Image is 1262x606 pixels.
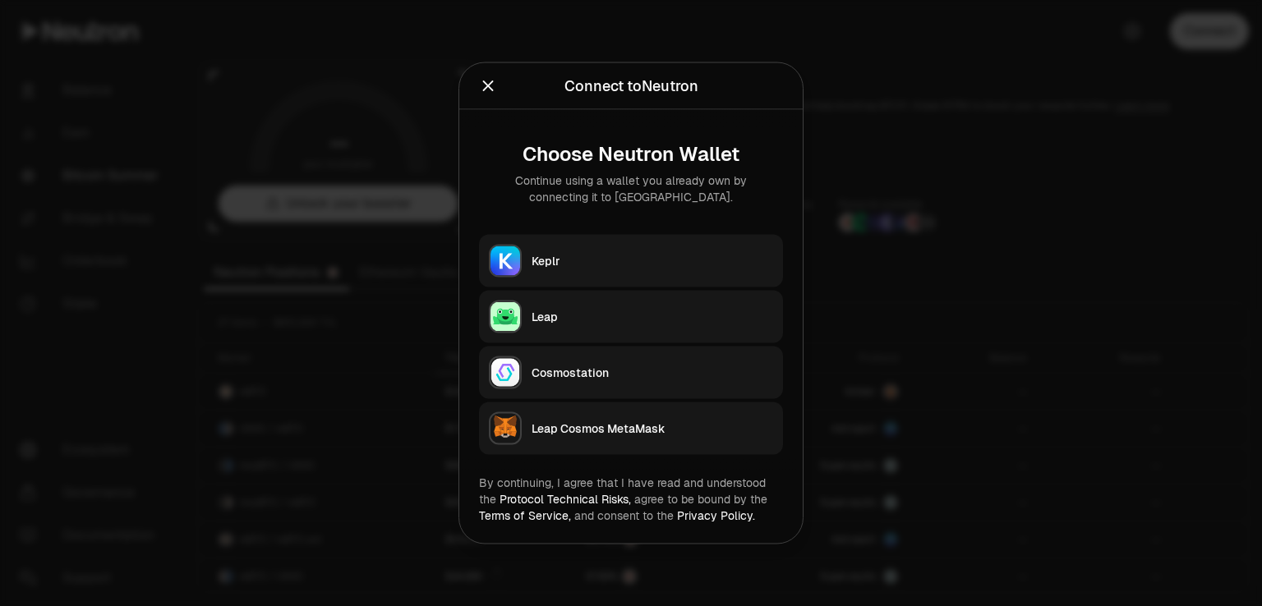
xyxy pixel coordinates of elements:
[479,235,783,287] button: KeplrKeplr
[492,172,770,205] div: Continue using a wallet you already own by connecting it to [GEOGRAPHIC_DATA].
[500,492,631,507] a: Protocol Technical Risks,
[491,358,520,388] img: Cosmostation
[532,420,773,437] div: Leap Cosmos MetaMask
[491,246,520,276] img: Keplr
[479,75,497,98] button: Close
[479,475,783,524] div: By continuing, I agree that I have read and understood the agree to be bound by the and consent t...
[532,365,773,381] div: Cosmostation
[677,508,755,523] a: Privacy Policy.
[479,402,783,455] button: Leap Cosmos MetaMaskLeap Cosmos MetaMask
[532,253,773,269] div: Keplr
[479,508,571,523] a: Terms of Service,
[532,309,773,325] div: Leap
[479,291,783,343] button: LeapLeap
[491,302,520,332] img: Leap
[479,347,783,399] button: CosmostationCosmostation
[491,414,520,443] img: Leap Cosmos MetaMask
[564,75,698,98] div: Connect to Neutron
[492,143,770,166] div: Choose Neutron Wallet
